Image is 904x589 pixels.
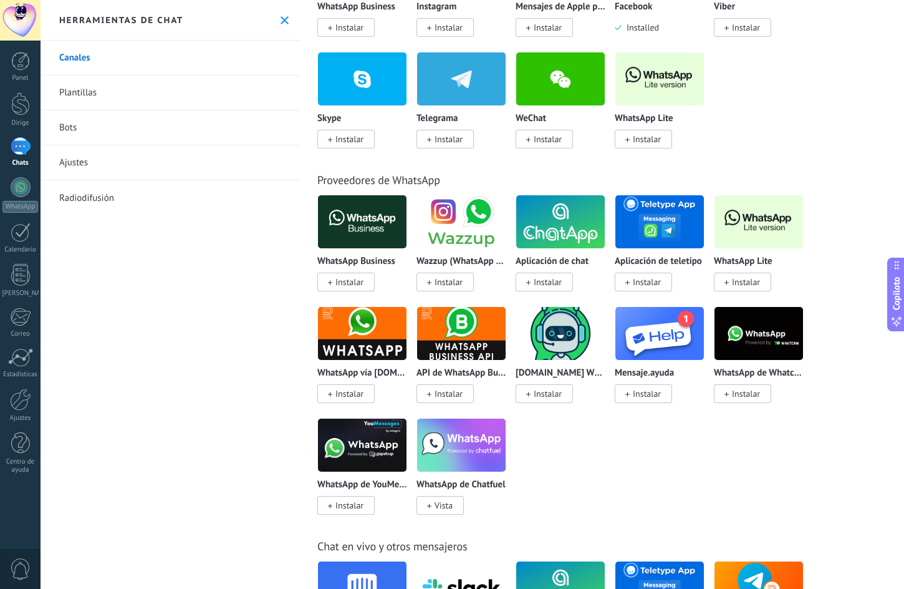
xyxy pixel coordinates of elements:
[615,195,714,306] div: Aplicación de teletipo
[317,52,416,163] div: Skype
[714,195,813,306] div: WhatsApp Lite
[615,192,704,252] img: logo_main.png
[416,479,506,490] font: WhatsApp de Chatfuel
[714,306,813,418] div: WhatsApp de Whatcrm y Telphin
[615,1,652,12] font: Facebook
[622,22,659,33] span: Installed
[615,306,714,418] div: Mensaje.ayuda
[6,202,35,211] font: WhatsApp
[714,367,842,379] font: WhatsApp de Whatcrm y Telphin
[59,122,77,134] font: Bots
[714,192,803,252] img: logo_main.png
[318,415,406,475] img: logo_main.png
[534,276,562,288] font: Instalar
[714,255,772,267] font: WhatsApp Lite
[435,22,463,33] font: Instalar
[435,500,453,511] font: Vista
[615,367,674,379] font: Mensaje.ayuda
[615,255,702,267] font: Aplicación de teletipo
[534,134,562,145] font: Instalar
[714,1,735,12] font: Viber
[10,414,31,422] font: Ajustes
[317,173,440,187] font: Proveedores de WhatsApp
[890,277,902,311] font: Copiloto
[416,255,546,267] font: Wazzup (WhatsApp e Instagram)
[4,245,36,254] font: Calendario
[41,75,299,110] a: Plantillas
[516,192,605,252] img: logo_main.png
[317,1,395,12] font: WhatsApp Business
[317,418,416,530] div: WhatsApp de YouMessages
[416,367,672,379] font: API de WhatsApp Business (WABA) a través de [DOMAIN_NAME]
[417,192,506,252] img: logo_main.png
[317,195,416,306] div: WhatsApp Business
[516,303,605,364] img: logo_main.png
[317,306,416,418] div: WhatsApp vía Radist.Online
[435,134,463,145] font: Instalar
[633,134,661,145] font: Instalar
[335,500,363,511] font: Instalar
[417,415,506,475] img: logo_main.png
[534,22,562,33] font: Instalar
[516,367,627,379] font: [DOMAIN_NAME] WhatsApp
[335,22,363,33] font: Instalar
[12,158,28,167] font: Chats
[2,289,52,298] font: [PERSON_NAME]
[317,479,425,490] font: WhatsApp de YouMessages
[59,52,90,64] font: Canales
[633,388,661,399] font: Instalar
[3,370,37,379] font: Estadísticas
[6,457,34,474] font: Centro de ayuda
[435,276,463,288] font: Instalar
[516,306,615,418] div: ChatArchitect.com WhatsApp
[615,112,673,124] font: WhatsApp Lite
[317,112,341,124] font: Skype
[317,255,395,267] font: WhatsApp Business
[417,49,506,109] img: telegram.png
[318,192,406,252] img: logo_main.png
[416,306,516,418] div: API de WhatsApp Business (WABA) a través de Radist.Online
[615,303,704,364] img: logo_main.png
[318,49,406,109] img: skype.png
[732,22,760,33] font: Instalar
[416,52,516,163] div: Telegrama
[11,329,30,338] font: Correo
[516,112,546,124] font: WeChat
[335,388,363,399] font: Instalar
[416,195,516,306] div: Wazzup (WhatsApp e Instagram)
[317,539,467,553] font: Chat en vivo y otros mensajeros
[59,192,114,204] font: Radiodifusión
[12,74,28,82] font: Panel
[416,1,456,12] font: Instagram
[41,145,299,180] a: Ajustes
[41,110,299,145] a: Bots
[732,388,760,399] font: Instalar
[317,367,443,379] font: WhatsApp vía [DOMAIN_NAME]
[59,87,97,99] font: Plantillas
[516,255,589,267] font: Aplicación de chat
[417,303,506,364] img: logo_main.png
[416,112,458,124] font: Telegrama
[318,303,406,364] img: logo_main.png
[615,52,714,163] div: WhatsApp Lite
[534,388,562,399] font: Instalar
[41,41,299,75] a: Canales
[714,303,803,364] img: logo_main.png
[633,276,661,288] font: Instalar
[732,276,760,288] font: Instalar
[335,276,363,288] font: Instalar
[516,49,605,109] img: wechat.png
[615,49,704,109] img: logo_main.png
[516,195,615,306] div: Aplicación de chat
[435,388,463,399] font: Instalar
[516,1,650,12] font: Mensajes de Apple para empresas
[41,180,299,215] a: Radiodifusión
[59,14,183,26] font: Herramientas de chat
[516,52,615,163] div: WeChat
[11,119,29,127] font: Dirige
[416,418,516,530] div: WhatsApp de Chatfuel
[335,134,363,145] font: Instalar
[59,157,88,168] font: Ajustes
